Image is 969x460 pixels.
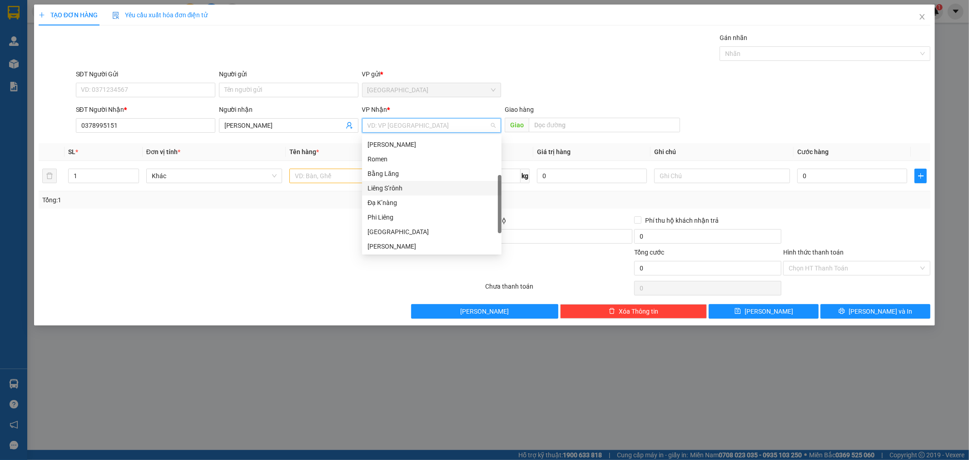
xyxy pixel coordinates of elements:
div: Liêng S’rônh [362,181,502,195]
button: delete [42,169,57,183]
div: Đạ K’nàng [368,198,496,208]
label: Gán nhãn [720,34,747,41]
span: plus [39,12,45,18]
button: Close [909,5,935,30]
button: plus [914,169,927,183]
span: Yêu cầu xuất hóa đơn điện tử [112,11,208,19]
div: Bằng Lăng [368,169,496,179]
button: [PERSON_NAME] [411,304,558,319]
span: Sài Gòn [368,83,496,97]
div: Lâm Hà [362,239,502,254]
span: Gửi: [8,8,22,17]
span: Tổng cước [634,249,664,256]
span: plus [915,172,926,180]
label: Hình thức thanh toán [783,249,844,256]
div: Phi Liêng [362,210,502,225]
span: Nhận: [106,9,128,18]
div: Romen [362,152,502,166]
span: Giao hàng [505,106,534,113]
div: [PERSON_NAME] [368,241,496,251]
div: Tổng: 1 [42,195,374,205]
button: printer[PERSON_NAME] và In [820,304,930,319]
div: Người gửi [219,69,358,79]
th: Ghi chú [651,143,794,161]
div: [GEOGRAPHIC_DATA] [8,8,100,28]
div: Phú Sơn [362,225,502,239]
div: Phi Liêng [368,212,496,222]
div: Romen [106,8,170,19]
div: SĐT Người Nhận [76,105,215,115]
span: Phí thu hộ khách nhận trả [641,215,722,225]
div: Liêng S’rônh [368,183,496,193]
div: Đạ Tong [362,137,502,152]
div: Người nhận [219,105,358,115]
div: SĐT Người Gửi [76,69,215,79]
div: Romen [368,154,496,164]
input: VD: Bàn, Ghế [289,169,425,183]
span: Giao [505,118,529,132]
span: Giá trị hàng [537,148,571,155]
img: icon [112,12,119,19]
span: close [919,13,926,20]
div: Đạ K’nàng [362,195,502,210]
span: save [735,308,741,315]
span: TRUNG TÂM Y TẾ [106,42,165,74]
div: Chưa thanh toán [485,281,634,297]
span: Xóa Thông tin [619,306,658,316]
span: VP Nhận [362,106,388,113]
span: Tên hàng [289,148,319,155]
button: deleteXóa Thông tin [560,304,707,319]
button: save[PERSON_NAME] [709,304,819,319]
span: DĐ: [106,47,119,57]
span: [PERSON_NAME] [460,306,509,316]
span: [PERSON_NAME] [745,306,793,316]
div: [GEOGRAPHIC_DATA] [368,227,496,237]
div: DS SUY [106,19,170,30]
input: 0 [537,169,647,183]
span: SL [68,148,75,155]
span: delete [609,308,615,315]
div: Bằng Lăng [362,166,502,181]
div: [PERSON_NAME] [368,140,496,150]
input: Ghi Chú [654,169,790,183]
span: Đơn vị tính [146,148,180,155]
span: user-add [346,122,353,129]
span: TẠO ĐƠN HÀNG [39,11,98,19]
div: 0354424412 [106,30,170,42]
span: [PERSON_NAME] và In [849,306,912,316]
span: Khác [152,169,277,183]
input: Dọc đường [529,118,680,132]
span: printer [839,308,845,315]
span: Cước hàng [797,148,829,155]
span: kg [521,169,530,183]
div: VP gửi [362,69,502,79]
